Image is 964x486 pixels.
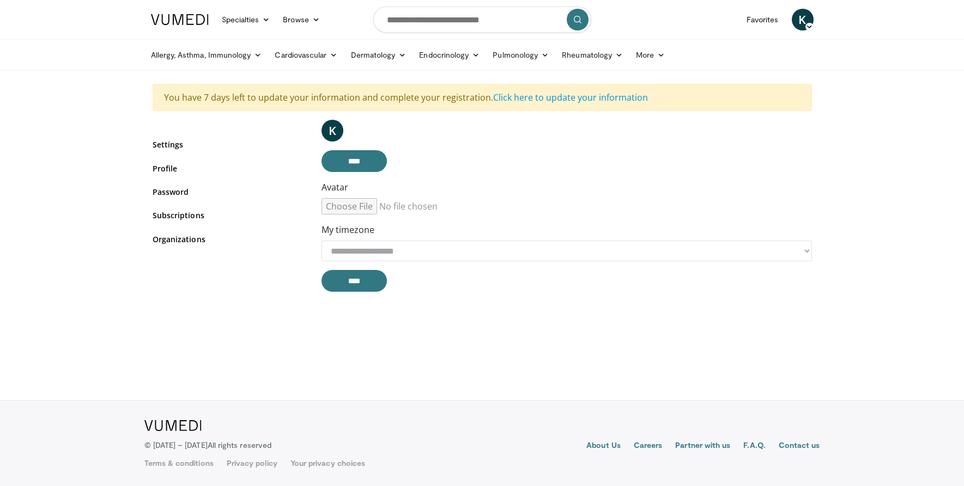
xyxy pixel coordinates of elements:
[743,440,765,453] a: F.A.Q.
[153,233,305,245] a: Organizations
[322,181,348,194] label: Avatar
[153,186,305,198] a: Password
[153,210,305,221] a: Subscriptions
[290,458,365,469] a: Your privacy choices
[555,44,629,66] a: Rheumatology
[792,9,814,30] a: K
[144,458,214,469] a: Terms & conditions
[153,139,305,150] a: Settings
[215,9,277,30] a: Specialties
[344,44,413,66] a: Dermatology
[144,420,202,431] img: VuMedi Logo
[779,440,820,453] a: Contact us
[208,440,271,450] span: All rights reserved
[413,44,486,66] a: Endocrinology
[268,44,344,66] a: Cardiovascular
[227,458,277,469] a: Privacy policy
[486,44,555,66] a: Pulmonology
[740,9,785,30] a: Favorites
[629,44,671,66] a: More
[276,9,326,30] a: Browse
[144,44,269,66] a: Allergy, Asthma, Immunology
[634,440,663,453] a: Careers
[151,14,209,25] img: VuMedi Logo
[144,440,272,451] p: © [DATE] – [DATE]
[586,440,621,453] a: About Us
[675,440,730,453] a: Partner with us
[493,91,648,103] a: Click here to update your information
[153,163,305,174] a: Profile
[373,7,591,33] input: Search topics, interventions
[153,84,812,111] div: You have 7 days left to update your information and complete your registration.
[322,120,343,142] a: K
[322,223,374,236] label: My timezone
